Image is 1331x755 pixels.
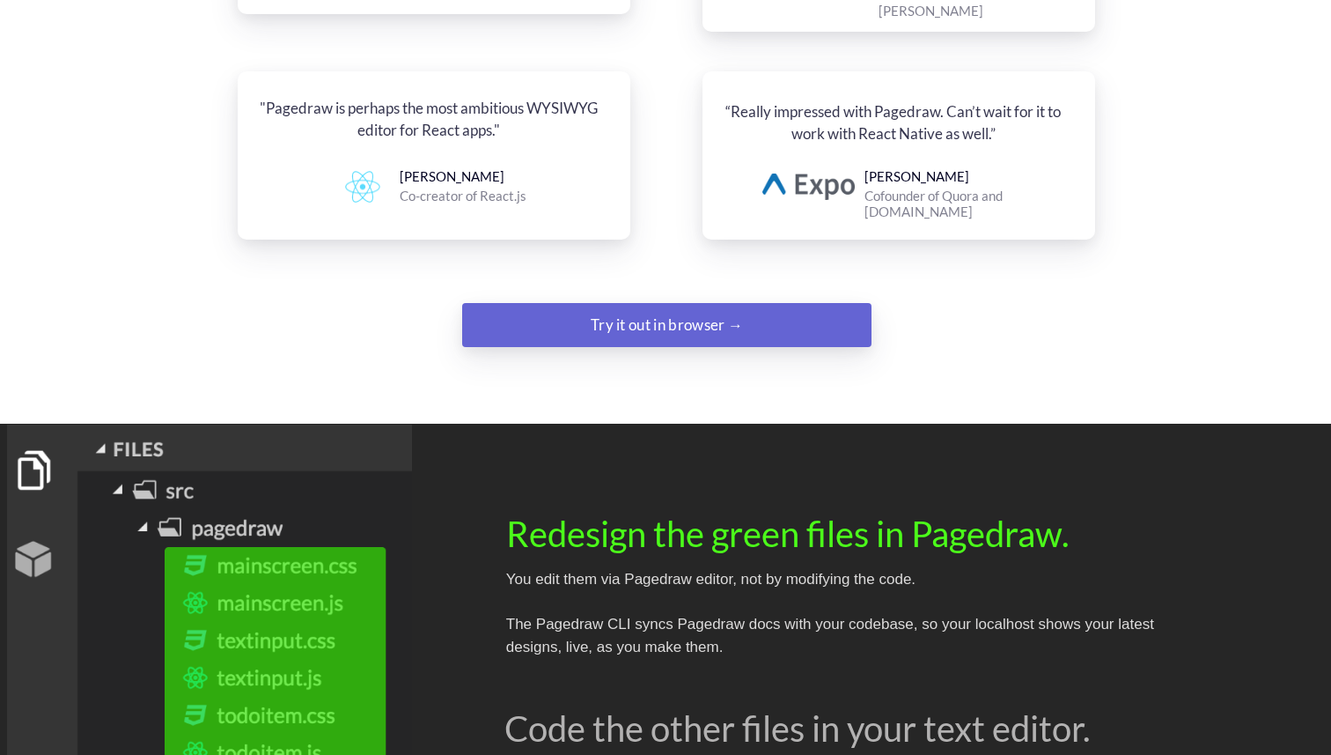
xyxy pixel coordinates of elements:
[864,168,976,185] div: [PERSON_NAME]
[864,188,1066,221] div: Cofounder of Quora and [DOMAIN_NAME]
[506,568,1166,591] div: You edit them via Pagedraw editor, not by modifying the code.
[462,303,871,347] a: Try it out in browser →
[527,307,806,343] div: Try it out in browser →
[506,613,1166,658] div: The Pagedraw CLI syncs Pagedraw docs with your codebase, so your localhost shows your latest desi...
[762,174,855,200] img: image.png
[255,97,601,142] div: "Pagedraw is perhaps the most ambitious WYSIWYG editor for React apps."
[345,171,380,203] img: 1786119702726483-1511943211646-D4982605-43E9-48EC-9604-858B5CF597D3.png
[720,100,1066,145] div: “Really impressed with Pagedraw. Can’t wait for it to work with React Native as well.”
[506,514,1166,554] div: Redesign the green files in Pagedraw.
[504,708,1165,749] div: Code the other files in your text editor.
[400,188,577,204] div: Co-creator of React.js
[400,168,511,185] div: [PERSON_NAME]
